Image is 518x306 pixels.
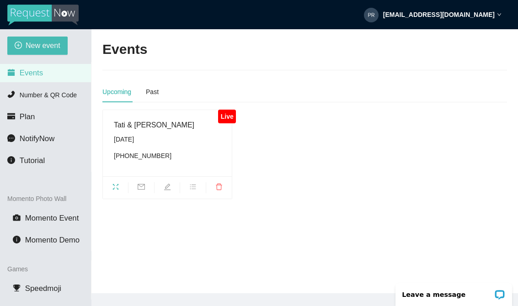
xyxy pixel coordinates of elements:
span: Events [20,69,43,77]
iframe: LiveChat chat widget [390,277,518,306]
span: Number & QR Code [20,91,77,99]
span: calendar [7,69,15,76]
span: phone [7,90,15,98]
span: mail [128,183,154,193]
button: plus-circleNew event [7,37,68,55]
span: delete [206,183,232,193]
span: plus-circle [15,42,22,50]
span: info-circle [13,236,21,243]
strong: [EMAIL_ADDRESS][DOMAIN_NAME] [383,11,495,18]
div: Tati & [PERSON_NAME] [114,119,221,131]
span: down [497,12,502,17]
span: Tutorial [20,156,45,165]
span: info-circle [7,156,15,164]
span: Plan [20,112,35,121]
span: message [7,134,15,142]
span: credit-card [7,112,15,120]
div: Past [146,87,159,97]
div: Upcoming [102,87,131,97]
span: Momento Demo [25,236,80,244]
span: fullscreen [103,183,128,193]
img: 8a3e34cc5c9ecde636bf99f82b4e702f [364,8,379,22]
div: [PHONE_NUMBER] [114,151,221,161]
span: bars [180,183,205,193]
span: camera [13,214,21,222]
span: Momento Event [25,214,79,222]
img: RequestNow [7,5,79,26]
span: edit [155,183,180,193]
div: Live [218,110,236,123]
span: Speedmoji [25,284,61,293]
h2: Events [102,40,147,59]
span: trophy [13,284,21,292]
span: New event [26,40,60,51]
div: [DATE] [114,134,221,144]
span: NotifyNow [20,134,54,143]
